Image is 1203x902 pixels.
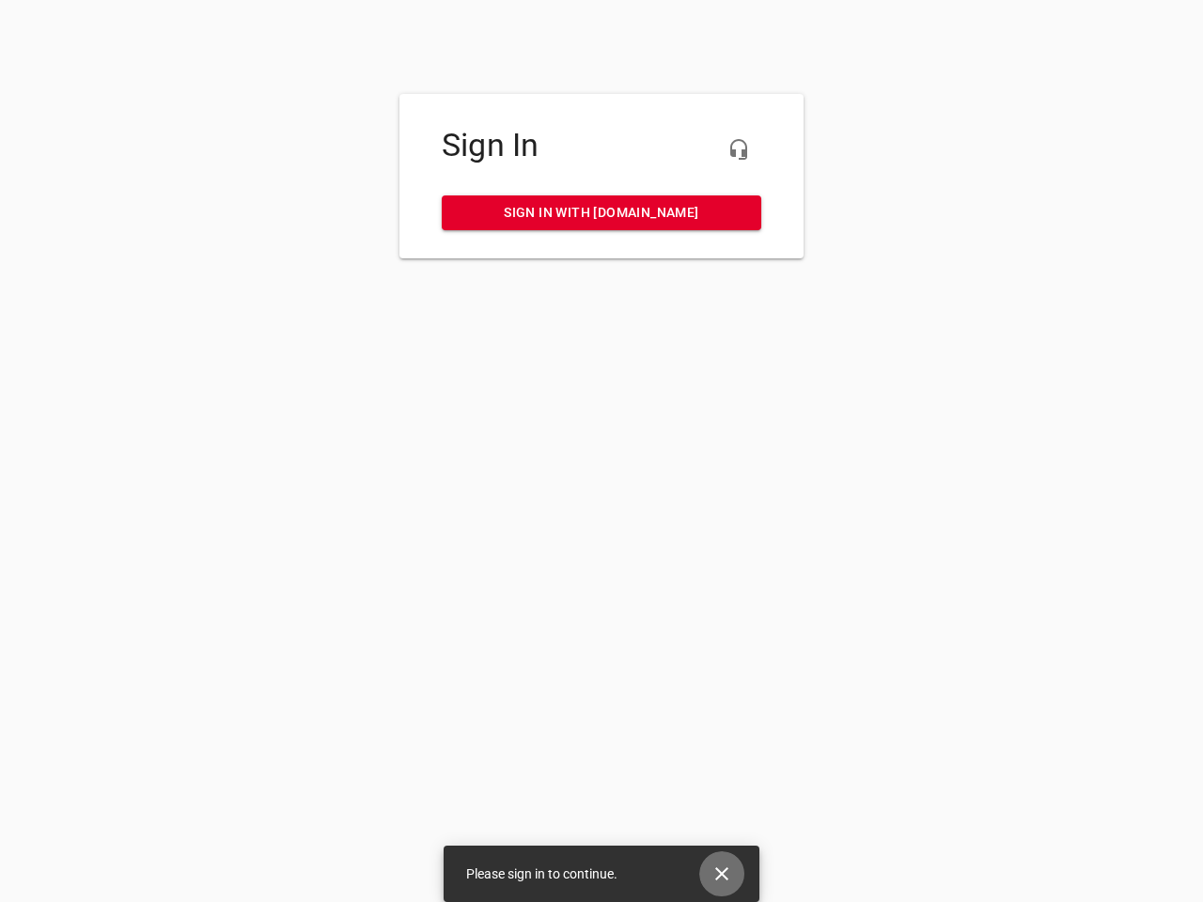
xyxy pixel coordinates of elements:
[442,127,761,164] h4: Sign In
[442,195,761,230] a: Sign in with [DOMAIN_NAME]
[457,201,746,225] span: Sign in with [DOMAIN_NAME]
[792,211,1189,888] iframe: Chat
[466,866,617,881] span: Please sign in to continue.
[699,851,744,896] button: Close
